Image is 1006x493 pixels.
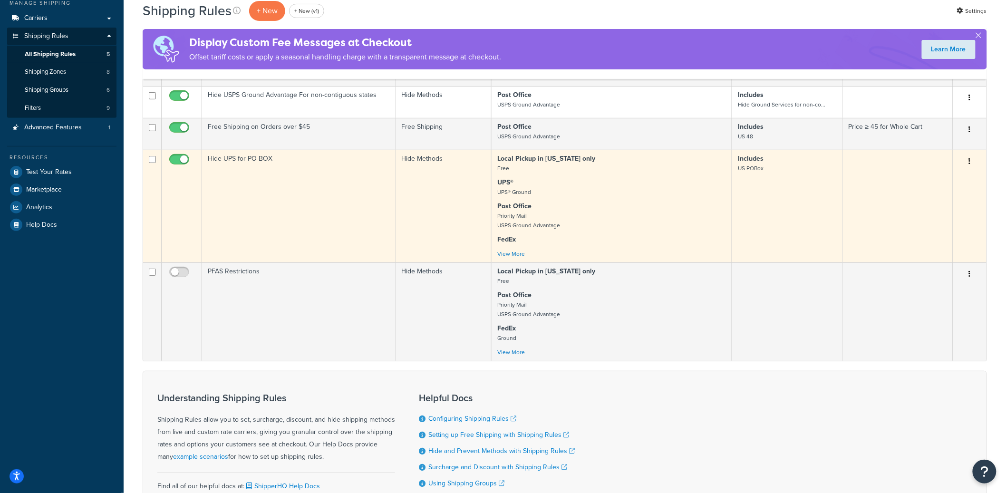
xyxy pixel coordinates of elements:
[396,118,492,150] td: Free Shipping
[738,154,764,164] strong: Includes
[157,393,395,403] h3: Understanding Shipping Rules
[249,1,285,20] p: + New
[738,100,825,109] small: Hide Ground Services for non-co...
[7,181,116,198] a: Marketplace
[173,452,228,462] a: example scenarios
[497,122,532,132] strong: Post Office
[24,124,82,132] span: Advanced Features
[738,132,753,141] small: US 48
[7,119,116,136] li: Advanced Features
[497,323,516,333] strong: FedEx
[189,50,501,64] p: Offset tariff costs or apply a seasonal handling charge with a transparent message at checkout.
[25,68,66,76] span: Shipping Zones
[7,81,116,99] li: Shipping Groups
[25,104,41,112] span: Filters
[26,168,72,176] span: Test Your Rates
[497,277,509,285] small: Free
[497,154,595,164] strong: Local Pickup in [US_STATE] only
[7,164,116,181] a: Test Your Rates
[497,164,509,173] small: Free
[7,119,116,136] a: Advanced Features 1
[106,104,110,112] span: 9
[497,201,532,211] strong: Post Office
[497,90,532,100] strong: Post Office
[7,10,116,27] a: Carriers
[7,199,116,216] a: Analytics
[428,462,567,472] a: Surcharge and Discount with Shipping Rules
[428,446,575,456] a: Hide and Prevent Methods with Shipping Rules
[24,14,48,22] span: Carriers
[202,150,396,262] td: Hide UPS for PO BOX
[189,35,501,50] h4: Display Custom Fee Messages at Checkout
[106,68,110,76] span: 8
[497,348,525,357] a: View More
[419,393,575,403] h3: Helpful Docs
[396,150,492,262] td: Hide Methods
[7,81,116,99] a: Shipping Groups 6
[497,266,595,276] strong: Local Pickup in [US_STATE] only
[289,4,324,18] a: + New (v1)
[143,29,189,69] img: duties-banner-06bc72dcb5fe05cb3f9472aba00be2ae8eb53ab6f0d8bb03d382ba314ac3c341.png
[244,481,320,491] a: ShipperHQ Help Docs
[157,473,395,493] div: Find all of our helpful docs at:
[497,132,560,141] small: USPS Ground Advantage
[497,234,516,244] strong: FedEx
[25,50,76,58] span: All Shipping Rules
[497,334,516,342] small: Ground
[26,203,52,212] span: Analytics
[428,414,516,424] a: Configuring Shipping Rules
[7,46,116,63] li: All Shipping Rules
[738,90,764,100] strong: Includes
[497,250,525,258] a: View More
[428,430,569,440] a: Setting up Free Shipping with Shipping Rules
[202,86,396,118] td: Hide USPS Ground Advantage For non-contiguous states
[202,262,396,361] td: PFAS Restrictions
[24,32,68,40] span: Shipping Rules
[396,262,492,361] td: Hide Methods
[497,188,531,196] small: UPS® Ground
[7,216,116,233] a: Help Docs
[973,460,996,483] button: Open Resource Center
[26,186,62,194] span: Marketplace
[7,63,116,81] li: Shipping Zones
[26,221,57,229] span: Help Docs
[497,100,560,109] small: USPS Ground Advantage
[106,50,110,58] span: 5
[497,300,560,319] small: Priority Mail USPS Ground Advantage
[106,86,110,94] span: 6
[25,86,68,94] span: Shipping Groups
[7,63,116,81] a: Shipping Zones 8
[7,99,116,117] a: Filters 9
[497,212,560,230] small: Priority Mail USPS Ground Advantage
[738,122,764,132] strong: Includes
[957,4,987,18] a: Settings
[843,118,953,150] td: Price ≥ 45 for Whole Cart
[108,124,110,132] span: 1
[7,99,116,117] li: Filters
[738,164,764,173] small: US POBox
[7,46,116,63] a: All Shipping Rules 5
[202,118,396,150] td: Free Shipping on Orders over $45
[497,290,532,300] strong: Post Office
[157,393,395,463] div: Shipping Rules allow you to set, surcharge, discount, and hide shipping methods from live and cus...
[428,478,504,488] a: Using Shipping Groups
[497,177,513,187] strong: UPS®
[143,1,232,20] h1: Shipping Rules
[922,40,976,59] a: Learn More
[7,154,116,162] div: Resources
[396,86,492,118] td: Hide Methods
[7,28,116,45] a: Shipping Rules
[7,28,116,118] li: Shipping Rules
